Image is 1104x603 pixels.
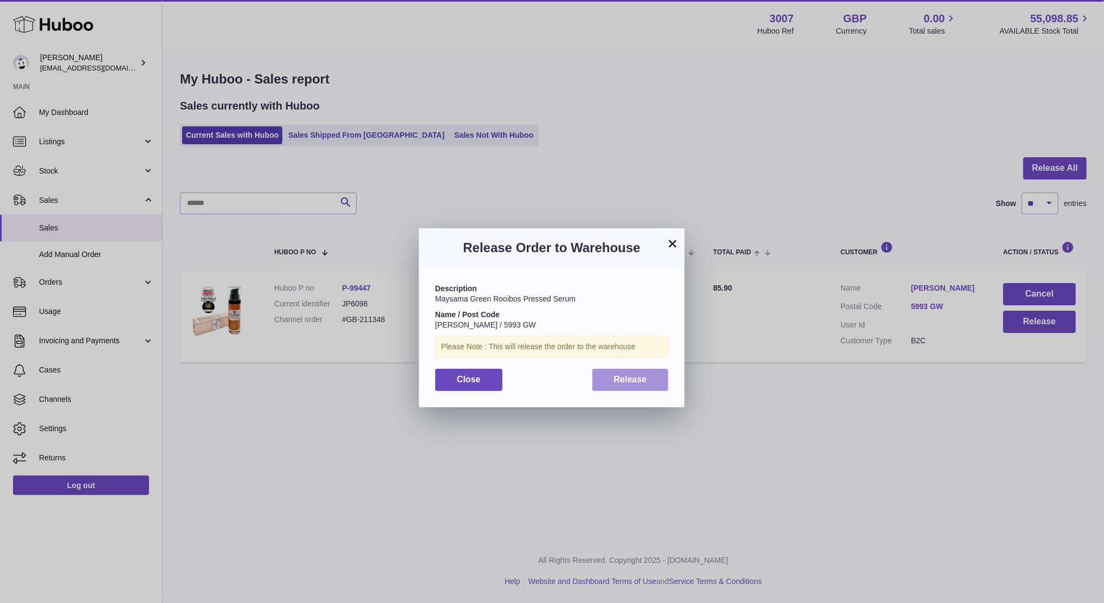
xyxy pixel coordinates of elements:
button: Close [435,369,502,391]
span: Close [457,375,481,384]
strong: Name / Post Code [435,310,500,319]
span: Release [614,375,647,384]
span: [PERSON_NAME] / 5993 GW [435,320,536,329]
h3: Release Order to Warehouse [435,239,668,256]
strong: Description [435,284,477,293]
button: × [666,237,679,250]
span: Maysama Green Rooibos Pressed Serum [435,294,576,303]
button: Release [592,369,669,391]
div: Please Note : This will release the order to the warehouse [435,336,668,358]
